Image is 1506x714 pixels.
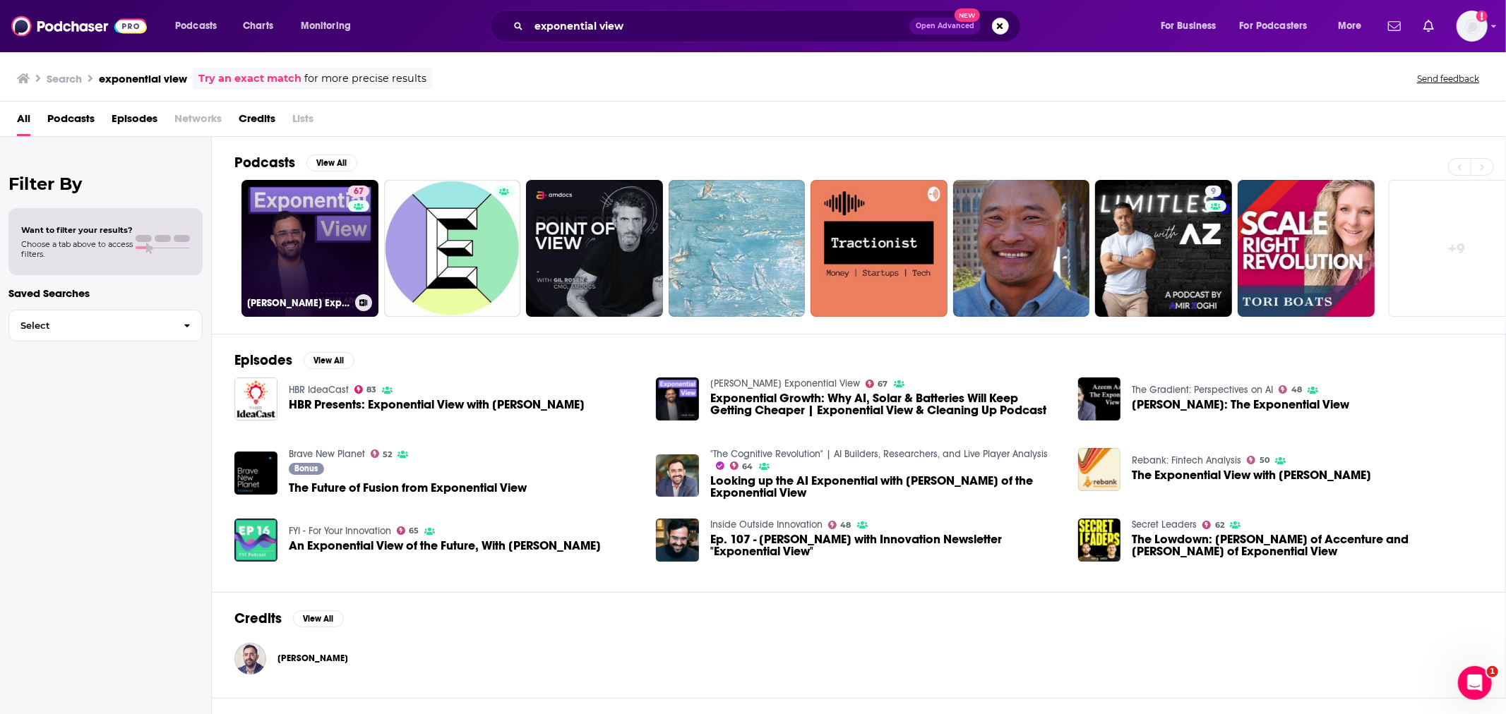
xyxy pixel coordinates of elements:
[99,72,187,85] h3: exponential view
[21,239,133,259] span: Choose a tab above to access filters.
[1202,521,1224,529] a: 62
[656,454,699,497] img: Looking up the AI Exponential with Azeem Azhar of the Exponential View
[289,540,601,552] a: An Exponential View of the Future, With Azeem Azhar
[1458,666,1492,700] iframe: Intercom live chat
[8,174,203,194] h2: Filter By
[304,71,426,87] span: for more precise results
[1211,185,1216,199] span: 9
[1078,519,1121,562] img: The Lowdown: Ladi Greenstreet of Accenture and Azeem Azhar of Exponential View
[1132,533,1483,557] span: The Lowdown: [PERSON_NAME] of Accenture and [PERSON_NAME] of Exponential View
[710,475,1061,499] span: Looking up the AI Exponential with [PERSON_NAME] of the Exponential View
[11,13,147,40] a: Podchaser - Follow, Share and Rate Podcasts
[866,380,888,388] a: 67
[241,180,378,317] a: 67[PERSON_NAME] Exponential View
[828,521,851,529] a: 48
[1078,448,1121,491] img: The Exponential View with Azeem Azhar
[1260,457,1269,464] span: 50
[234,15,282,37] a: Charts
[234,643,266,674] a: Azeem Azhar
[366,387,376,393] span: 83
[234,519,277,562] img: An Exponential View of the Future, With Azeem Azhar
[1231,15,1328,37] button: open menu
[1151,15,1234,37] button: open menu
[289,399,585,411] a: HBR Presents: Exponential View with Azeem Azhar
[743,464,753,470] span: 64
[277,653,348,664] span: [PERSON_NAME]
[234,610,282,627] h2: Credits
[21,225,133,235] span: Want to filter your results?
[8,286,203,300] p: Saved Searches
[198,71,301,87] a: Try an exact match
[239,107,275,136] span: Credits
[1291,387,1302,393] span: 48
[47,72,82,85] h3: Search
[710,392,1061,416] a: Exponential Growth: Why AI, Solar & Batteries Will Keep Getting Cheaper | Exponential View & Clea...
[234,351,292,369] h2: Episodes
[234,377,277,420] img: HBR Presents: Exponential View with Azeem Azhar
[1132,469,1371,481] a: The Exponential View with Azeem Azhar
[17,107,30,136] a: All
[306,155,357,171] button: View All
[289,540,601,552] span: An Exponential View of the Future, With [PERSON_NAME]
[710,475,1061,499] a: Looking up the AI Exponential with Azeem Azhar of the Exponential View
[841,522,851,528] span: 48
[1418,14,1440,38] a: Show notifications dropdown
[174,107,222,136] span: Networks
[1413,73,1483,85] button: Send feedback
[1240,16,1308,36] span: For Podcasters
[878,381,888,387] span: 67
[175,16,217,36] span: Podcasts
[1095,180,1232,317] a: 9
[710,533,1061,557] a: Ep. 107 - Azeem Azhar with Innovation Newsletter "Exponential View"
[234,154,357,171] a: PodcastsView All
[348,186,369,197] a: 67
[112,107,157,136] a: Episodes
[1328,15,1380,37] button: open menu
[47,107,95,136] a: Podcasts
[529,15,909,37] input: Search podcasts, credits, & more...
[234,452,277,495] img: The Future of Fusion from Exponential View
[165,15,235,37] button: open menu
[1457,11,1488,42] span: Logged in as emilyjherman
[409,528,419,534] span: 65
[1078,377,1121,420] a: Azeem Azhar: The Exponential View
[289,384,349,396] a: HBR IdeaCast
[1205,186,1221,197] a: 9
[1132,533,1483,557] a: The Lowdown: Ladi Greenstreet of Accenture and Azeem Azhar of Exponential View
[1247,456,1269,464] a: 50
[371,449,393,458] a: 52
[289,482,527,494] a: The Future of Fusion from Exponential View
[291,15,369,37] button: open menu
[234,610,344,627] a: CreditsView All
[354,185,364,199] span: 67
[1279,385,1302,394] a: 48
[710,533,1061,557] span: Ep. 107 - [PERSON_NAME] with Innovation Newsletter "Exponential View"
[656,519,699,562] a: Ep. 107 - Azeem Azhar with Innovation Newsletter "Exponential View"
[503,10,1034,42] div: Search podcasts, credits, & more...
[277,653,348,664] a: Azeem Azhar
[656,377,699,420] img: Exponential Growth: Why AI, Solar & Batteries Will Keep Getting Cheaper | Exponential View & Clea...
[383,452,392,458] span: 52
[909,18,981,35] button: Open AdvancedNew
[8,310,203,341] button: Select
[710,377,860,389] a: Azeem Azhar's Exponential View
[9,321,172,330] span: Select
[304,352,354,369] button: View All
[292,107,313,136] span: Lists
[289,448,365,460] a: Brave New Planet
[1132,399,1349,411] a: Azeem Azhar: The Exponential View
[354,385,377,394] a: 83
[397,526,419,535] a: 65
[1457,11,1488,42] button: Show profile menu
[234,351,354,369] a: EpisodesView All
[1132,454,1241,466] a: Rebank: Fintech Analysis
[1457,11,1488,42] img: User Profile
[1487,666,1498,677] span: 1
[955,8,980,22] span: New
